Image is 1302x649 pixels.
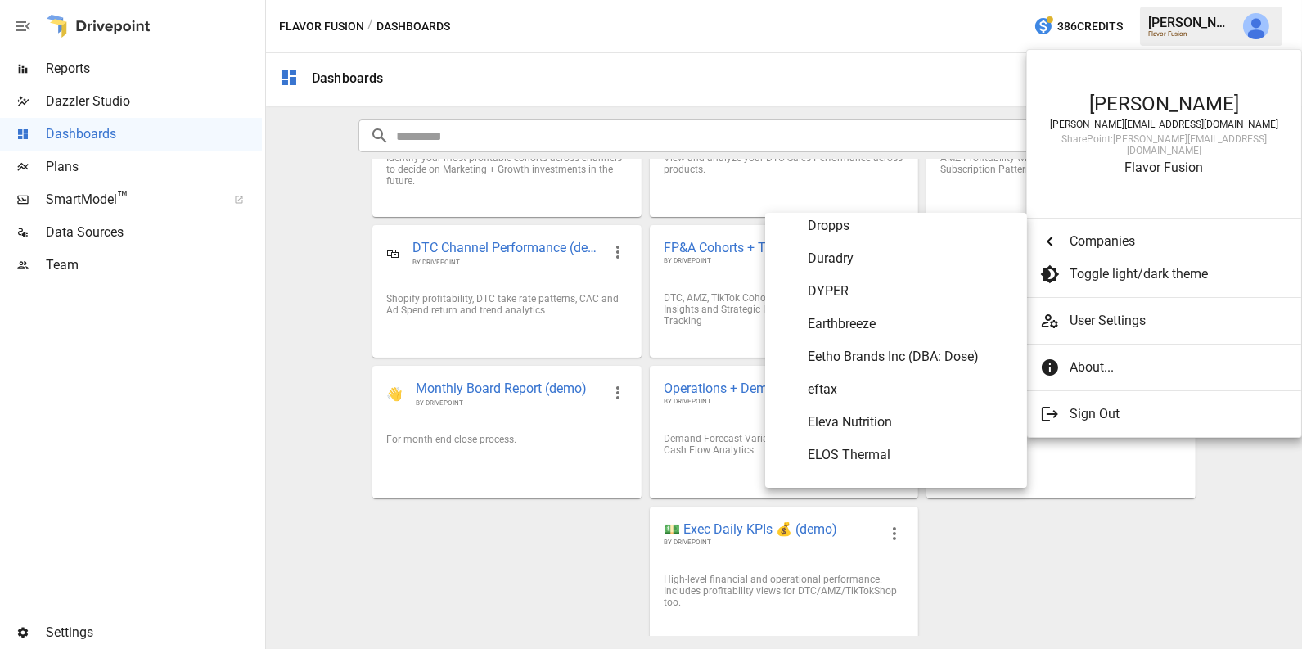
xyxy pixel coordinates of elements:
[1043,92,1285,115] div: [PERSON_NAME]
[808,314,1014,334] span: Earthbreeze
[808,445,1014,465] span: ELOS Thermal
[808,478,1014,498] span: Enso Rings
[1070,404,1276,424] span: Sign Out
[1070,264,1276,284] span: Toggle light/dark theme
[1043,133,1285,156] div: SharePoint: [PERSON_NAME][EMAIL_ADDRESS][DOMAIN_NAME]
[808,412,1014,432] span: Eleva Nutrition
[808,216,1014,236] span: Dropps
[1070,358,1276,377] span: About...
[1043,119,1285,130] div: [PERSON_NAME][EMAIL_ADDRESS][DOMAIN_NAME]
[808,347,1014,367] span: Eetho Brands Inc (DBA: Dose)
[808,249,1014,268] span: Duradry
[1070,311,1288,331] span: User Settings
[1070,232,1276,251] span: Companies
[808,282,1014,301] span: DYPER
[1043,160,1285,175] div: Flavor Fusion
[808,380,1014,399] span: eftax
